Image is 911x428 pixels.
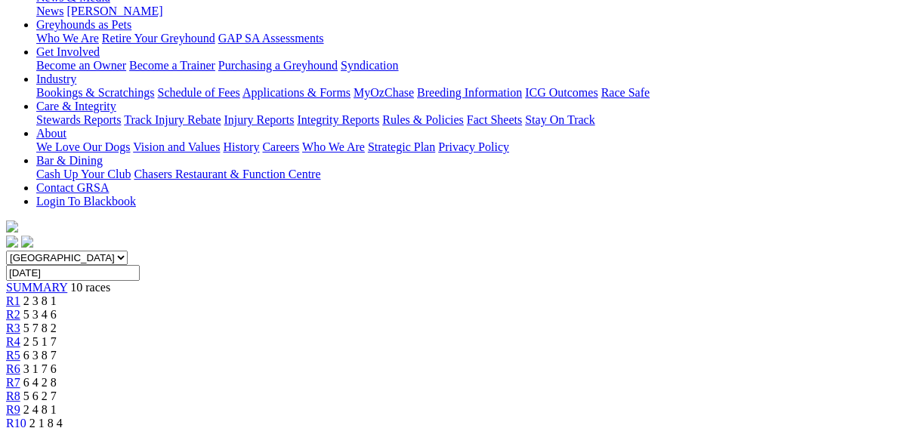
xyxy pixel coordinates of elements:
[36,113,121,126] a: Stewards Reports
[6,281,67,294] a: SUMMARY
[242,86,351,99] a: Applications & Forms
[382,113,464,126] a: Rules & Policies
[525,86,598,99] a: ICG Outcomes
[36,32,905,45] div: Greyhounds as Pets
[36,5,905,18] div: News & Media
[36,59,126,72] a: Become an Owner
[36,86,905,100] div: Industry
[302,140,365,153] a: Who We Are
[6,349,20,362] a: R5
[218,59,338,72] a: Purchasing a Greyhound
[36,86,154,99] a: Bookings & Scratchings
[36,195,136,208] a: Login To Blackbook
[6,390,20,402] a: R8
[23,308,57,321] span: 5 3 4 6
[66,5,162,17] a: [PERSON_NAME]
[601,86,649,99] a: Race Safe
[124,113,221,126] a: Track Injury Rebate
[36,100,116,112] a: Care & Integrity
[23,376,57,389] span: 6 4 2 8
[133,140,220,153] a: Vision and Values
[36,168,131,180] a: Cash Up Your Club
[36,18,131,31] a: Greyhounds as Pets
[354,86,414,99] a: MyOzChase
[134,168,320,180] a: Chasers Restaurant & Function Centre
[6,308,20,321] a: R2
[6,294,20,307] a: R1
[70,281,110,294] span: 10 races
[102,32,215,45] a: Retire Your Greyhound
[262,140,299,153] a: Careers
[36,45,100,58] a: Get Involved
[36,168,905,181] div: Bar & Dining
[6,265,140,281] input: Select date
[36,5,63,17] a: News
[417,86,522,99] a: Breeding Information
[36,32,99,45] a: Who We Are
[6,236,18,248] img: facebook.svg
[218,32,324,45] a: GAP SA Assessments
[36,140,905,154] div: About
[6,362,20,375] a: R6
[525,113,594,126] a: Stay On Track
[36,140,130,153] a: We Love Our Dogs
[36,72,76,85] a: Industry
[341,59,398,72] a: Syndication
[23,390,57,402] span: 5 6 2 7
[297,113,379,126] a: Integrity Reports
[36,181,109,194] a: Contact GRSA
[23,294,57,307] span: 2 3 8 1
[36,127,66,140] a: About
[6,322,20,334] a: R3
[23,349,57,362] span: 6 3 8 7
[21,236,33,248] img: twitter.svg
[23,362,57,375] span: 3 1 7 6
[6,376,20,389] a: R7
[23,403,57,416] span: 2 4 8 1
[368,140,435,153] a: Strategic Plan
[6,335,20,348] a: R4
[6,220,18,232] img: logo-grsa-white.png
[224,113,294,126] a: Injury Reports
[23,335,57,348] span: 2 5 1 7
[157,86,239,99] a: Schedule of Fees
[467,113,522,126] a: Fact Sheets
[36,113,905,127] div: Care & Integrity
[23,322,57,334] span: 5 7 8 2
[36,154,103,167] a: Bar & Dining
[36,59,905,72] div: Get Involved
[6,403,20,416] a: R9
[129,59,215,72] a: Become a Trainer
[438,140,509,153] a: Privacy Policy
[223,140,259,153] a: History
